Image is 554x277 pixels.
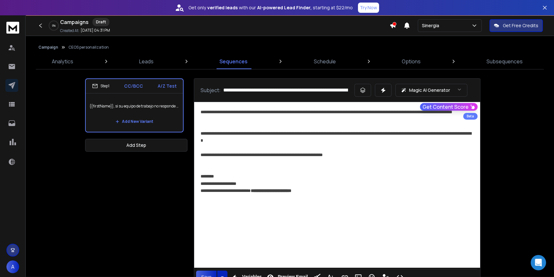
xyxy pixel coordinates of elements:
img: logo [6,22,19,34]
p: Leads [139,58,154,65]
p: {{firstName}}, si su equipo de trabajo no responde a las expectativas de resultado, esto le inter... [90,97,179,115]
button: Add New Variant [110,115,158,128]
p: Sinergia [422,22,442,29]
button: Try Now [358,3,379,13]
div: Beta [463,113,478,120]
strong: AI-powered Lead Finder, [257,4,312,11]
a: Subsequences [483,54,526,69]
p: Try Now [360,4,377,11]
p: [DATE] 04:31 PM [81,28,110,33]
button: Add Step [85,139,187,152]
li: Step1CC/BCCA/Z Test{{firstName}}, si su equipo de trabajo no responde a las expectativas de resul... [85,78,184,132]
p: Options [402,58,421,65]
p: Subsequences [487,58,523,65]
a: Analytics [48,54,77,69]
p: CC/BCC [124,83,143,89]
p: CEOS personalization [68,45,109,50]
p: Created At: [60,28,79,33]
button: A [6,260,19,273]
a: Sequences [216,54,251,69]
a: Schedule [310,54,340,69]
button: Get Content Score [420,103,478,111]
p: Subject: [201,86,221,94]
p: Sequences [219,58,248,65]
a: Options [398,54,424,69]
a: Leads [135,54,157,69]
strong: verified leads [207,4,238,11]
div: Draft [92,18,109,26]
button: Campaign [38,45,58,50]
div: Open Intercom Messenger [531,255,546,270]
p: 0 % [52,24,56,28]
button: Magic AI Generator [395,84,467,97]
p: Get only with our starting at $22/mo [188,4,353,11]
p: Analytics [52,58,73,65]
p: Schedule [314,58,336,65]
h1: Campaigns [60,18,89,26]
button: Get Free Credits [489,19,543,32]
p: Get Free Credits [503,22,538,29]
div: Step 1 [92,83,109,89]
p: A/Z Test [158,83,177,89]
p: Magic AI Generator [409,87,450,93]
